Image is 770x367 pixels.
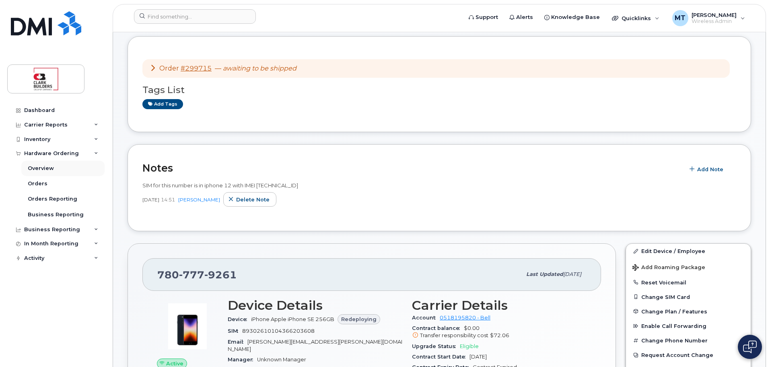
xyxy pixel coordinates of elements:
[420,332,488,338] span: Transfer responsibility cost
[179,269,204,281] span: 777
[626,290,751,304] button: Change SIM Card
[743,340,757,353] img: Open chat
[204,269,237,281] span: 9261
[159,64,179,72] span: Order
[440,315,490,321] a: 0518195820 - Bell
[692,18,737,25] span: Wireless Admin
[223,64,296,72] em: awaiting to be shipped
[692,12,737,18] span: [PERSON_NAME]
[242,328,315,334] span: 89302610104366203608
[228,357,257,363] span: Manager
[412,298,587,313] h3: Carrier Details
[606,10,665,26] div: Quicklinks
[632,264,705,272] span: Add Roaming Package
[157,269,237,281] span: 780
[626,259,751,275] button: Add Roaming Package
[460,343,479,349] span: Eligible
[626,244,751,258] a: Edit Device / Employee
[142,85,736,95] h3: Tags List
[341,315,377,323] span: Redeploying
[675,13,686,23] span: MT
[228,316,251,322] span: Device
[228,298,402,313] h3: Device Details
[626,348,751,362] button: Request Account Change
[626,275,751,290] button: Reset Voicemail
[490,332,509,338] span: $72.06
[469,354,487,360] span: [DATE]
[181,64,212,72] a: #299715
[626,304,751,319] button: Change Plan / Features
[163,302,212,350] img: image20231002-3703462-10zne2t.jpeg
[626,333,751,348] button: Change Phone Number
[412,325,587,340] span: $0.00
[641,308,707,314] span: Change Plan / Features
[412,315,440,321] span: Account
[142,99,183,109] a: Add tags
[563,271,581,277] span: [DATE]
[626,319,751,333] button: Enable Call Forwarding
[178,197,220,203] a: [PERSON_NAME]
[526,271,563,277] span: Last updated
[641,323,706,329] span: Enable Call Forwarding
[142,196,159,203] span: [DATE]
[412,343,460,349] span: Upgrade Status
[551,13,600,21] span: Knowledge Base
[516,13,533,21] span: Alerts
[228,339,247,345] span: Email
[504,9,539,25] a: Alerts
[236,196,270,203] span: Delete note
[215,64,296,72] span: —
[697,166,723,173] span: Add Note
[622,15,651,21] span: Quicklinks
[539,9,605,25] a: Knowledge Base
[142,182,298,189] span: SIM for this number is in iphone 12 with IMEI [TECHNICAL_ID]
[476,13,498,21] span: Support
[223,192,276,207] button: Delete note
[667,10,751,26] div: Michael Travis
[142,162,680,174] h2: Notes
[228,339,402,352] span: [PERSON_NAME][EMAIL_ADDRESS][PERSON_NAME][DOMAIN_NAME]
[412,354,469,360] span: Contract Start Date
[463,9,504,25] a: Support
[251,316,334,322] span: iPhone Apple iPhone SE 256GB
[412,325,464,331] span: Contract balance
[257,357,306,363] span: Unknown Manager
[134,9,256,24] input: Find something...
[161,196,175,203] span: 14:51
[684,162,730,177] button: Add Note
[228,328,242,334] span: SIM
